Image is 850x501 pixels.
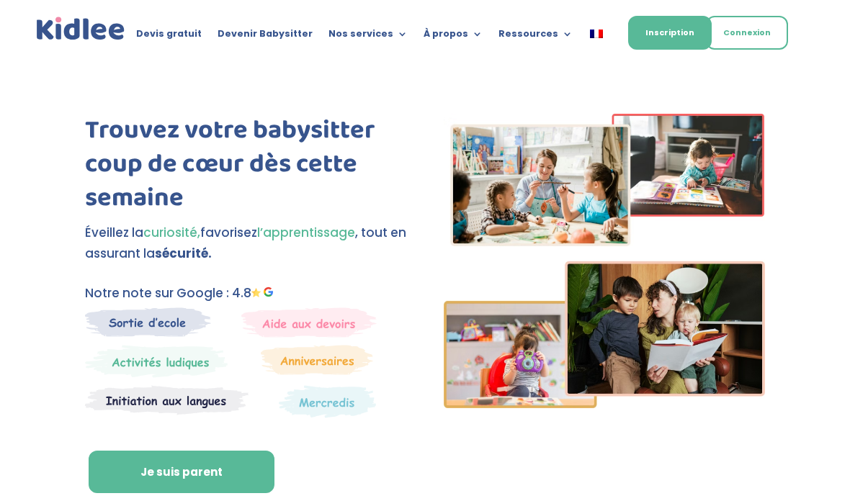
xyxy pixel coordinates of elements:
[85,114,406,222] h1: Trouvez votre babysitter coup de cœur dès cette semaine
[241,307,377,338] img: weekends
[628,16,712,50] a: Inscription
[136,29,202,45] a: Devis gratuit
[85,345,228,378] img: Mercredi
[328,29,408,45] a: Nos services
[498,29,573,45] a: Ressources
[218,29,313,45] a: Devenir Babysitter
[85,307,211,337] img: Sortie decole
[257,224,355,241] span: l’apprentissage
[590,30,603,38] img: Français
[143,224,200,241] span: curiosité,
[706,16,788,50] a: Connexion
[279,385,376,418] img: Thematique
[89,451,274,494] a: Je suis parent
[34,14,127,43] a: Kidlee Logo
[261,345,373,375] img: Anniversaire
[155,245,212,262] strong: sécurité.
[34,14,127,43] img: logo_kidlee_bleu
[444,395,765,412] picture: Imgs-2
[85,385,249,415] img: Atelier thematique
[424,29,483,45] a: À propos
[85,283,406,304] p: Notre note sur Google : 4.8
[85,222,406,264] p: Éveillez la favorisez , tout en assurant la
